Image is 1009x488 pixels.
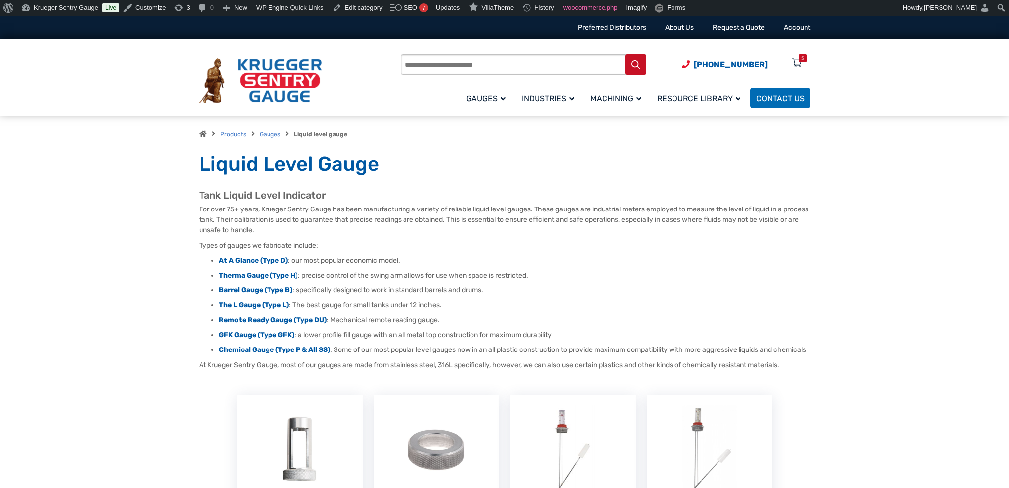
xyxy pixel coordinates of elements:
li: : precise control of the swing arm allows for use when space is restricted. [219,271,810,280]
li: : The best gauge for small tanks under 12 inches. [219,300,810,310]
strong: Liquid level gauge [294,131,347,138]
span: [PHONE_NUMBER] [694,60,768,69]
a: Contact Us [750,88,810,108]
a: Remote Ready Gauge (Type DU) [219,316,327,324]
li: : our most popular economic model. [219,256,810,266]
span: Contact Us [756,94,805,103]
div: 5 [801,54,804,62]
p: At Krueger Sentry Gauge, most of our gauges are made from stainless steel, 316L specifically, how... [199,360,810,370]
a: Phone Number (920) 434-8860 [682,58,768,70]
img: Krueger Sentry Gauge [199,58,322,104]
a: Gauges [260,131,280,138]
li: : Some of our most popular level gauges now in an all plastic construction to provide maximum com... [219,345,810,355]
a: GFK Gauge (Type GFK) [219,331,294,339]
span: Gauges [466,94,506,103]
span: Industries [522,94,574,103]
a: Barrel Gauge (Type B) [219,286,292,294]
span: Machining [590,94,641,103]
a: Preferred Distributors [578,23,646,32]
a: About Us [665,23,694,32]
a: Request a Quote [713,23,765,32]
strong: Therma Gauge (Type H [219,271,295,279]
p: For over 75+ years, Krueger Sentry Gauge has been manufacturing a variety of reliable liquid leve... [199,204,810,235]
a: At A Glance (Type D) [219,256,288,265]
h2: Tank Liquid Level Indicator [199,189,810,202]
li: : Mechanical remote reading gauge. [219,315,810,325]
a: Gauges [460,86,516,110]
a: Resource Library [651,86,750,110]
p: Types of gauges we fabricate include: [199,240,810,251]
a: Therma Gauge (Type H) [219,271,298,279]
h1: Liquid Level Gauge [199,152,810,177]
a: Chemical Gauge (Type P & All SS) [219,346,330,354]
a: Products [220,131,246,138]
a: Machining [584,86,651,110]
span: Resource Library [657,94,740,103]
a: Industries [516,86,584,110]
a: Account [784,23,810,32]
a: The L Gauge (Type L) [219,301,289,309]
li: : a lower profile fill gauge with an all metal top construction for maximum durability [219,330,810,340]
li: : specifically designed to work in standard barrels and drums. [219,285,810,295]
